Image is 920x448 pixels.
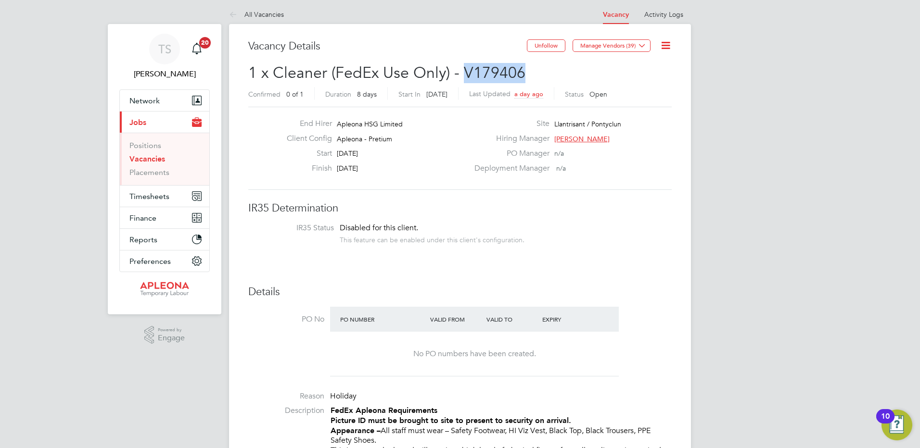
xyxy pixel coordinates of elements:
span: Tracy Sellick [119,68,210,80]
label: Hiring Manager [469,134,549,144]
button: Jobs [120,112,209,133]
label: Status [565,90,584,99]
label: Confirmed [248,90,281,99]
a: Powered byEngage [144,326,185,344]
span: 20 [199,37,211,49]
span: [DATE] [337,164,358,173]
strong: Picture ID must be brought to site to present to security on arrival. [331,416,571,425]
button: Manage Vendors (39) [573,39,651,52]
div: Valid To [484,311,540,328]
label: Finish [279,163,332,174]
div: No PO numbers have been created. [340,349,609,359]
label: Duration [325,90,351,99]
span: Jobs [129,118,146,127]
a: Activity Logs [644,10,683,19]
label: Last Updated [469,89,511,98]
span: Holiday [330,391,357,401]
label: PO No [248,314,324,324]
span: Engage [158,334,185,342]
span: Apleona - Pretium [337,135,392,143]
label: Description [248,406,324,416]
strong: Appearance – [331,426,381,435]
button: Finance [120,207,209,228]
button: Unfollow [527,39,565,52]
span: [PERSON_NAME] [554,135,610,143]
button: Open Resource Center, 10 new notifications [882,410,912,440]
strong: FedEx Apleona Requirements [331,406,437,415]
div: Jobs [120,133,209,185]
label: End Hirer [279,119,332,129]
a: TS[PERSON_NAME] [119,34,210,80]
button: Reports [120,229,209,250]
span: a day ago [514,90,543,98]
h3: Vacancy Details [248,39,527,53]
span: Network [129,96,160,105]
span: Llantrisant / Pontyclun [554,120,621,128]
label: IR35 Status [258,223,334,233]
span: Powered by [158,326,185,334]
div: Valid From [428,311,484,328]
button: Network [120,90,209,111]
span: Preferences [129,257,171,266]
button: Preferences [120,250,209,272]
h3: IR35 Determination [248,201,672,215]
label: Start In [398,90,421,99]
label: Start [279,149,332,159]
span: Apleona HSG Limited [337,120,403,128]
button: Timesheets [120,186,209,207]
a: 20 [187,34,206,64]
span: Reports [129,235,157,244]
span: 1 x Cleaner (FedEx Use Only) - V179406 [248,63,525,82]
div: Expiry [540,311,596,328]
label: Reason [248,391,324,401]
span: 8 days [357,90,377,99]
span: Disabled for this client. [340,223,418,233]
label: Client Config [279,134,332,144]
a: Positions [129,141,161,150]
a: Go to home page [119,282,210,297]
a: Vacancy [603,11,629,19]
div: This feature can be enabled under this client's configuration. [340,233,524,244]
label: PO Manager [469,149,549,159]
h3: Details [248,285,672,299]
div: 10 [881,416,890,429]
span: Finance [129,213,156,223]
a: Placements [129,168,169,177]
a: Vacancies [129,154,165,163]
span: [DATE] [426,90,447,99]
span: [DATE] [337,149,358,158]
div: PO Number [338,311,428,328]
span: n/a [556,164,566,173]
span: Open [589,90,607,99]
span: Timesheets [129,192,169,201]
label: Site [469,119,549,129]
span: 0 of 1 [286,90,304,99]
label: Deployment Manager [469,163,549,174]
span: n/a [554,149,564,158]
a: All Vacancies [229,10,284,19]
img: apleona-logo-retina.png [140,282,189,297]
nav: Main navigation [108,24,221,314]
span: TS [158,43,171,55]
